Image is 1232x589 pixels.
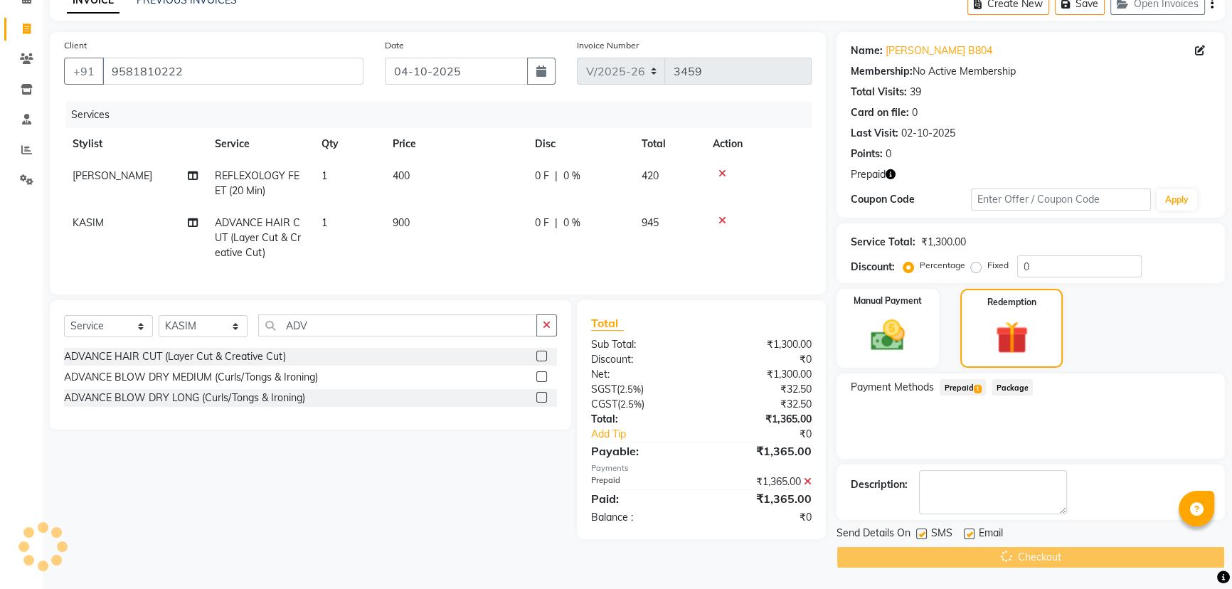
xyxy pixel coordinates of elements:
div: ₹1,300.00 [701,367,822,382]
div: ₹32.50 [701,382,822,397]
span: Email [979,526,1003,543]
div: Services [65,102,822,128]
img: _gift.svg [985,317,1039,358]
span: 0 F [535,216,549,230]
div: Sub Total: [580,337,701,352]
label: Invoice Number [577,39,639,52]
div: Service Total: [851,235,915,250]
div: ADVANCE BLOW DRY LONG (Curls/Tongs & Ironing) [64,391,305,405]
div: ₹0 [721,427,822,442]
span: 1 [322,216,327,229]
div: Last Visit: [851,126,898,141]
label: Date [385,39,404,52]
div: Prepaid [580,474,701,489]
div: ADVANCE HAIR CUT (Layer Cut & Creative Cut) [64,349,286,364]
span: Send Details On [837,526,910,543]
span: 2.5% [620,398,642,410]
div: 0 [886,147,891,161]
span: ADVANCE HAIR CUT (Layer Cut & Creative Cut) [215,216,301,259]
div: ₹32.50 [701,397,822,412]
span: Package [992,379,1033,396]
button: +91 [64,58,104,85]
span: 2.5% [620,383,641,395]
span: 1 [322,169,327,182]
input: Search by Name/Mobile/Email/Code [102,58,363,85]
div: ₹0 [701,510,822,525]
div: Total Visits: [851,85,907,100]
div: Paid: [580,490,701,507]
div: ₹1,365.00 [701,474,822,489]
th: Price [384,128,526,160]
th: Action [704,128,812,160]
label: Fixed [987,259,1009,272]
th: Total [633,128,704,160]
div: ADVANCE BLOW DRY MEDIUM (Curls/Tongs & Ironing) [64,370,318,385]
div: Coupon Code [851,192,971,207]
span: Prepaid [851,167,886,182]
div: Net: [580,367,701,382]
span: SGST [591,383,617,396]
th: Qty [313,128,384,160]
span: 0 % [563,169,580,184]
div: ₹1,365.00 [701,412,822,427]
th: Disc [526,128,633,160]
span: REFLEXOLOGY FEET (20 Min) [215,169,299,197]
img: _cash.svg [860,316,915,355]
span: KASIM [73,216,104,229]
div: ₹1,300.00 [701,337,822,352]
div: Balance : [580,510,701,525]
th: Stylist [64,128,206,160]
div: Description: [851,477,908,492]
input: Enter Offer / Coupon Code [971,189,1151,211]
div: ₹1,365.00 [701,490,822,507]
input: Search or Scan [258,314,537,336]
div: Membership: [851,64,913,79]
span: 400 [393,169,410,182]
span: Payment Methods [851,380,934,395]
span: 0 F [535,169,549,184]
div: ₹1,365.00 [701,442,822,460]
label: Percentage [920,259,965,272]
div: ( ) [580,397,701,412]
span: | [555,216,558,230]
button: Apply [1157,189,1197,211]
div: Name: [851,43,883,58]
th: Service [206,128,313,160]
span: 945 [642,216,659,229]
label: Redemption [987,296,1036,309]
div: Payable: [580,442,701,460]
label: Manual Payment [854,294,922,307]
span: Total [591,316,624,331]
span: 0 % [563,216,580,230]
div: Discount: [851,260,895,275]
a: [PERSON_NAME] B804 [886,43,992,58]
label: Client [64,39,87,52]
div: Points: [851,147,883,161]
div: Discount: [580,352,701,367]
a: Add Tip [580,427,722,442]
span: 420 [642,169,659,182]
div: 0 [912,105,918,120]
span: Prepaid [940,379,986,396]
div: 02-10-2025 [901,126,955,141]
span: 900 [393,216,410,229]
span: 1 [974,385,982,393]
div: 39 [910,85,921,100]
div: Payments [591,462,812,474]
span: CGST [591,398,617,410]
span: SMS [931,526,952,543]
span: [PERSON_NAME] [73,169,152,182]
span: | [555,169,558,184]
div: ( ) [580,382,701,397]
div: Total: [580,412,701,427]
div: ₹0 [701,352,822,367]
div: Card on file: [851,105,909,120]
div: ₹1,300.00 [921,235,966,250]
div: No Active Membership [851,64,1211,79]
